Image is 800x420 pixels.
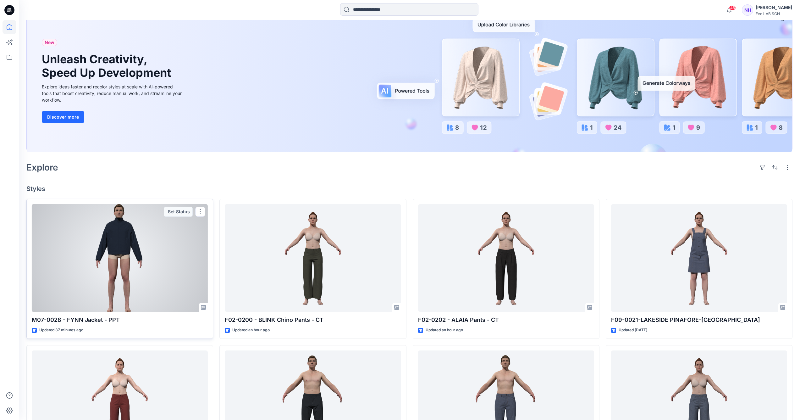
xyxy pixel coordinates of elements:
[611,316,787,324] p: F09-0021-LAKESIDE PINAFORE-[GEOGRAPHIC_DATA]
[426,327,463,333] p: Updated an hour ago
[39,327,83,333] p: Updated 37 minutes ago
[756,11,792,16] div: Evo LAB SGN
[42,111,84,123] button: Discover more
[42,53,174,80] h1: Unleash Creativity, Speed Up Development
[232,327,270,333] p: Updated an hour ago
[42,83,183,103] div: Explore ideas faster and recolor styles at scale with AI-powered tools that boost creativity, red...
[756,4,792,11] div: [PERSON_NAME]
[45,39,54,46] span: New
[225,316,401,324] p: F02-0200 - BLINK Chino Pants - CT
[619,327,647,333] p: Updated [DATE]
[418,204,594,312] a: F02-0202 - ALAIA Pants - CT
[418,316,594,324] p: F02-0202 - ALAIA Pants - CT
[729,5,736,10] span: 45
[26,185,792,193] h4: Styles
[42,111,183,123] a: Discover more
[225,204,401,312] a: F02-0200 - BLINK Chino Pants - CT
[32,316,208,324] p: M07-0028 - FYNN Jacket - PPT
[742,4,753,16] div: NH
[611,204,787,312] a: F09-0021-LAKESIDE PINAFORE-MNMS
[32,204,208,312] a: M07-0028 - FYNN Jacket - PPT
[26,162,58,172] h2: Explore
